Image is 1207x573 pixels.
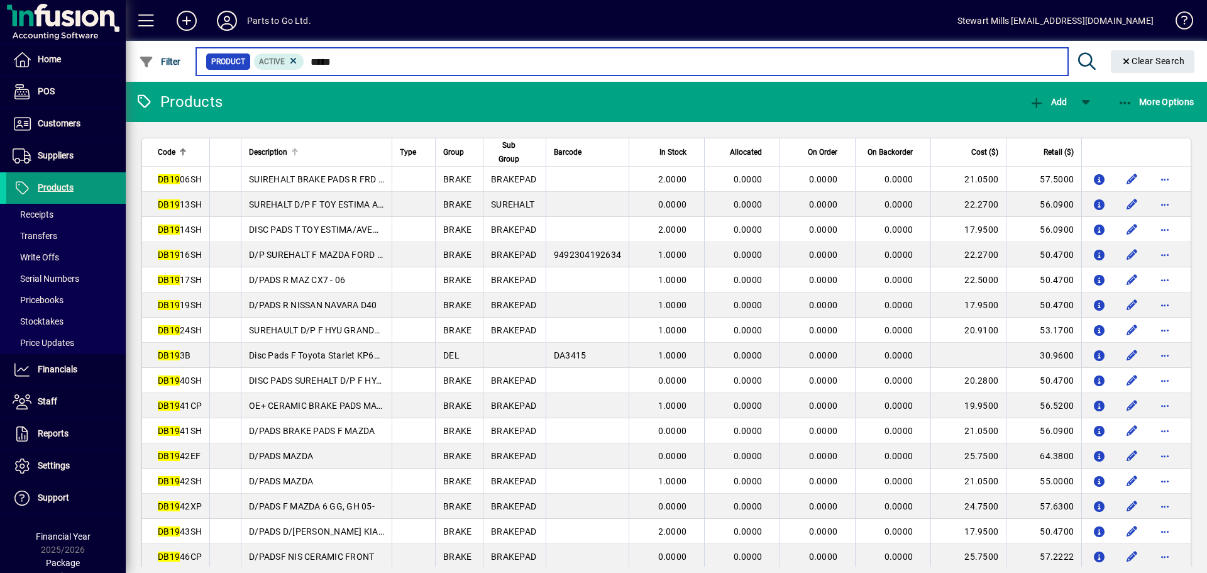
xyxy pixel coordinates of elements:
[809,476,838,486] span: 0.0000
[443,325,471,335] span: BRAKE
[734,401,763,411] span: 0.0000
[658,401,687,411] span: 1.0000
[13,231,57,241] span: Transfers
[554,250,621,260] span: 9492304192634
[6,108,126,140] a: Customers
[158,199,202,209] span: 13SH
[158,401,180,411] em: DB19
[6,332,126,353] a: Price Updates
[885,426,913,436] span: 0.0000
[730,145,762,159] span: Allocated
[930,267,1006,292] td: 22.5000
[930,393,1006,418] td: 19.9500
[1044,145,1074,159] span: Retail ($)
[491,138,527,166] span: Sub Group
[158,526,180,537] em: DB19
[1155,496,1175,516] button: More options
[885,401,913,411] span: 0.0000
[809,275,838,285] span: 0.0000
[1006,167,1081,192] td: 57.5000
[1006,368,1081,393] td: 50.4700
[808,145,837,159] span: On Order
[249,350,411,360] span: Disc Pads F Toyota Starlet KP60 KP61 7
[158,300,180,310] em: DB19
[443,174,471,184] span: BRAKE
[1155,547,1175,567] button: More options
[809,250,838,260] span: 0.0000
[249,552,374,562] span: D/PADSF NIS CERAMIC FRONT
[158,145,202,159] div: Code
[658,501,687,511] span: 0.0000
[930,242,1006,267] td: 22.2700
[158,501,202,511] span: 42XP
[158,376,202,386] span: 40SH
[809,526,838,537] span: 0.0000
[1006,343,1081,368] td: 30.9600
[885,476,913,486] span: 0.0000
[1122,471,1142,491] button: Edit
[443,501,471,511] span: BRAKE
[249,426,375,436] span: D/PADS BRAKE PADS F MAZDA
[443,350,460,360] span: DEL
[734,376,763,386] span: 0.0000
[491,225,536,235] span: BRAKEPAD
[885,376,913,386] span: 0.0000
[158,250,202,260] span: 16SH
[6,418,126,450] a: Reports
[734,451,763,461] span: 0.0000
[1006,418,1081,443] td: 56.0900
[46,558,80,568] span: Package
[249,401,394,411] span: OE+ CERAMIC BRAKE PADS MAZDA
[443,225,471,235] span: BRAKE
[443,300,471,310] span: BRAKE
[249,451,313,461] span: D/PADS MAZDA
[1122,421,1142,441] button: Edit
[249,145,287,159] span: Description
[1026,91,1070,113] button: Add
[158,325,202,335] span: 24SH
[885,350,913,360] span: 0.0000
[1118,97,1194,107] span: More Options
[491,401,536,411] span: BRAKEPAD
[6,386,126,418] a: Staff
[158,350,180,360] em: DB19
[158,501,180,511] em: DB19
[1006,318,1081,343] td: 53.1700
[443,376,471,386] span: BRAKE
[249,501,375,511] span: D/PADS F MAZDA 6 GG, GH 05-
[658,552,687,562] span: 0.0000
[443,401,471,411] span: BRAKE
[158,174,202,184] span: 06SH
[1155,194,1175,214] button: More options
[158,552,180,562] em: DB19
[809,501,838,511] span: 0.0000
[1121,56,1185,66] span: Clear Search
[885,526,913,537] span: 0.0000
[658,225,687,235] span: 2.0000
[443,145,464,159] span: Group
[1155,320,1175,340] button: More options
[13,295,63,305] span: Pricebooks
[1006,292,1081,318] td: 50.4700
[658,300,687,310] span: 1.0000
[1122,547,1142,567] button: Edit
[443,145,475,159] div: Group
[491,376,536,386] span: BRAKEPAD
[658,275,687,285] span: 1.0000
[1122,295,1142,315] button: Edit
[930,418,1006,443] td: 21.0500
[158,426,202,436] span: 41SH
[1006,469,1081,494] td: 55.0000
[930,318,1006,343] td: 20.9100
[930,494,1006,519] td: 24.7500
[809,350,838,360] span: 0.0000
[863,145,924,159] div: On Backorder
[885,552,913,562] span: 0.0000
[1006,267,1081,292] td: 50.4700
[491,426,536,436] span: BRAKEPAD
[249,199,431,209] span: SUREHALT D/P F TOY ESTIMA ACR50/GSR50
[443,199,471,209] span: BRAKE
[930,192,1006,217] td: 22.2700
[885,325,913,335] span: 0.0000
[809,426,838,436] span: 0.0000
